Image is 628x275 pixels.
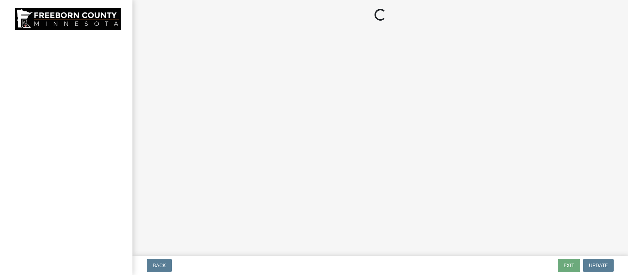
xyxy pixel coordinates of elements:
button: Back [147,259,172,272]
img: Freeborn County, Minnesota [15,8,121,30]
button: Update [583,259,614,272]
span: Update [589,262,608,268]
span: Back [153,262,166,268]
button: Exit [558,259,580,272]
